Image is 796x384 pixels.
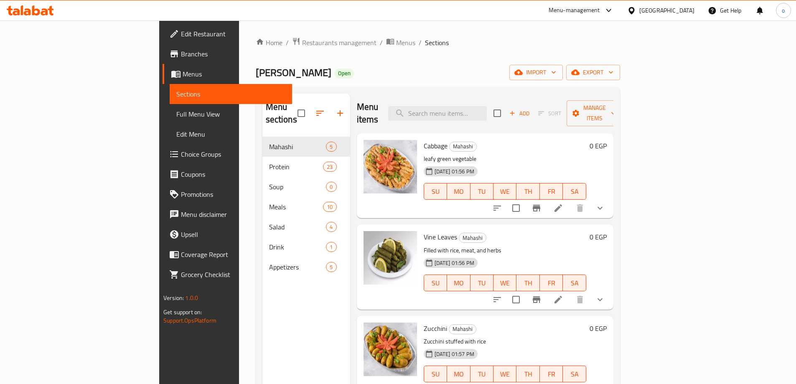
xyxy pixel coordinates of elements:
span: Branches [181,49,285,59]
p: leafy green vegetable [424,154,586,164]
span: TU [474,368,490,380]
span: Restaurants management [302,38,376,48]
span: Mahashi [269,142,326,152]
div: Soup [269,182,326,192]
button: TU [470,366,493,382]
a: Upsell [163,224,292,244]
div: Salad4 [262,217,350,237]
button: Add section [330,103,350,123]
span: TH [520,277,536,289]
span: Edit Menu [176,129,285,139]
span: [PERSON_NAME] [256,63,331,82]
span: [DATE] 01:57 PM [431,350,478,358]
span: 5 [326,263,336,271]
h6: 0 EGP [590,323,607,334]
button: WE [493,366,516,382]
span: Salad [269,222,326,232]
a: Edit Menu [170,124,292,144]
button: FR [540,183,563,200]
span: Coverage Report [181,249,285,259]
button: MO [447,183,470,200]
a: Menus [386,37,415,48]
span: Add [508,109,531,118]
span: Select section first [533,107,567,120]
button: Branch-specific-item [526,198,547,218]
span: 0 [326,183,336,191]
button: delete [570,290,590,310]
li: / [419,38,422,48]
div: Soup0 [262,177,350,197]
span: Upsell [181,229,285,239]
div: Appetizers5 [262,257,350,277]
a: Menus [163,64,292,84]
span: TH [520,186,536,198]
img: Cabbage [364,140,417,193]
span: Mahashi [449,324,476,334]
button: Add [506,107,533,120]
span: Select section [488,104,506,122]
span: Choice Groups [181,149,285,159]
a: Coupons [163,164,292,184]
span: Select to update [507,199,525,217]
span: SU [427,186,444,198]
span: Menus [396,38,415,48]
button: SU [424,366,447,382]
a: Restaurants management [292,37,376,48]
span: Menus [183,69,285,79]
button: WE [493,275,516,291]
li: / [380,38,383,48]
a: Promotions [163,184,292,204]
span: Mahashi [459,233,486,243]
div: items [326,182,336,192]
button: MO [447,366,470,382]
button: show more [590,290,610,310]
span: MO [450,186,467,198]
button: SA [563,366,586,382]
a: Grocery Checklist [163,264,292,285]
nav: breadcrumb [256,37,620,48]
span: Version: [163,292,184,303]
span: WE [497,277,513,289]
a: Branches [163,44,292,64]
span: SU [427,368,444,380]
div: Mahashi5 [262,137,350,157]
span: 1.0.0 [185,292,198,303]
span: TU [474,277,490,289]
span: SA [566,368,582,380]
span: Manage items [573,103,616,124]
a: Support.OpsPlatform [163,315,216,326]
a: Edit menu item [553,295,563,305]
span: 23 [323,163,336,171]
span: Select to update [507,291,525,308]
div: items [326,262,336,272]
svg: Show Choices [595,203,605,213]
span: Meals [269,202,323,212]
span: Coupons [181,169,285,179]
button: TH [516,275,539,291]
div: [GEOGRAPHIC_DATA] [639,6,694,15]
div: Protein23 [262,157,350,177]
p: Filled with rice, meat, and herbs [424,245,586,256]
span: FR [543,186,559,198]
button: Branch-specific-item [526,290,547,310]
span: 4 [326,223,336,231]
span: Vine Leaves [424,231,457,243]
h6: 0 EGP [590,140,607,152]
span: TH [520,368,536,380]
span: Menu disclaimer [181,209,285,219]
div: items [326,142,336,152]
span: SA [566,186,582,198]
button: SA [563,275,586,291]
div: items [323,162,336,172]
span: Edit Restaurant [181,29,285,39]
button: FR [540,275,563,291]
span: Appetizers [269,262,326,272]
h2: Menu items [357,101,379,126]
span: FR [543,277,559,289]
span: Cabbage [424,140,448,152]
span: Sort sections [310,103,330,123]
button: import [509,65,563,80]
button: TU [470,275,493,291]
button: export [566,65,620,80]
